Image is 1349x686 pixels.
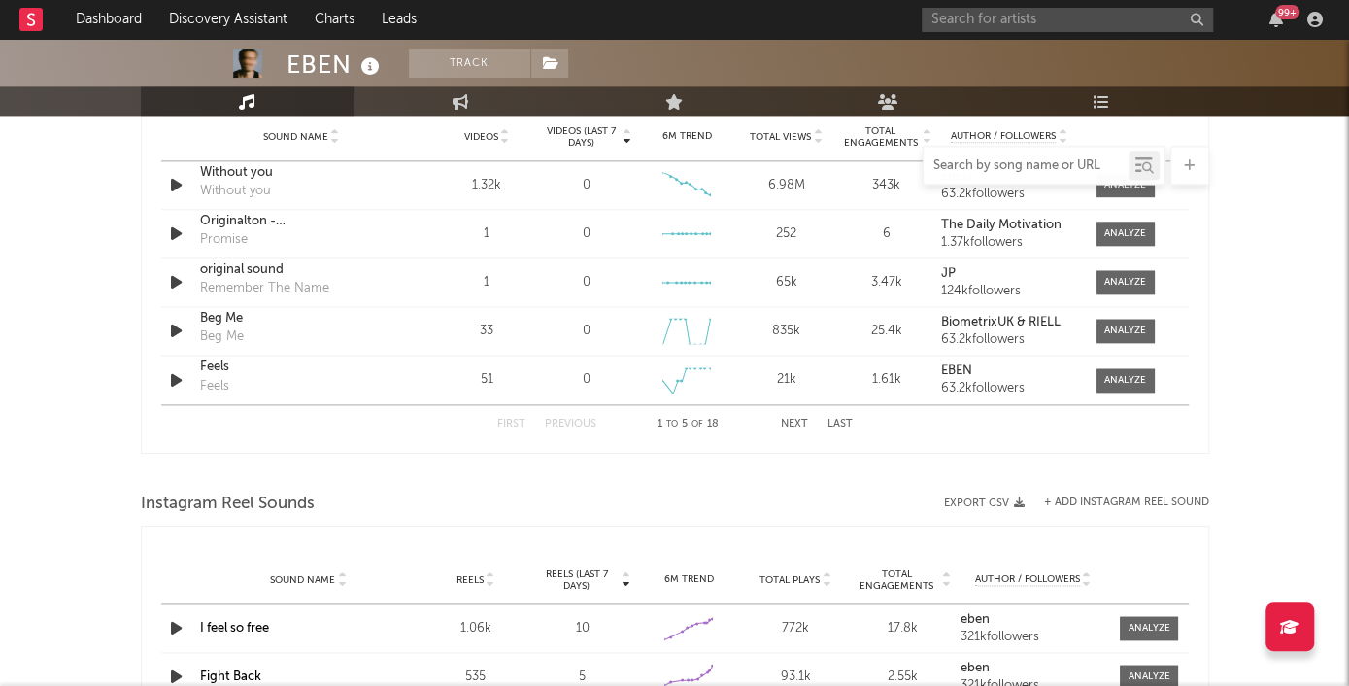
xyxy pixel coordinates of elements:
[442,370,532,390] div: 51
[641,572,738,587] div: 6M Trend
[841,370,931,390] div: 1.61k
[442,224,532,244] div: 1
[583,322,590,341] div: 0
[200,670,261,683] a: Fight Back
[442,176,532,195] div: 1.32k
[666,420,678,429] span: to
[961,662,990,674] strong: eben
[1044,497,1209,508] button: + Add Instagram Reel Sound
[583,370,590,390] div: 0
[841,322,931,341] div: 25.4k
[1275,5,1299,19] div: 99 +
[200,327,244,347] div: Beg Me
[200,377,229,396] div: Feels
[941,382,1076,395] div: 63.2k followers
[961,613,990,626] strong: eben
[534,619,631,638] div: 10
[741,273,831,292] div: 65k
[941,364,972,377] strong: EBEN
[641,129,731,144] div: 6M Trend
[200,182,271,201] div: Without you
[741,224,831,244] div: 252
[841,273,931,292] div: 3.47k
[534,568,620,592] span: Reels (last 7 days)
[545,419,596,429] button: Previous
[941,236,1076,250] div: 1.37k followers
[759,574,820,586] span: Total Plays
[854,619,951,638] div: 17.8k
[961,613,1106,627] a: eben
[941,188,1076,201] div: 63.2k followers
[741,370,831,390] div: 21k
[583,176,590,195] div: 0
[941,316,1061,328] strong: BiometrixUK & RIELL
[583,273,590,292] div: 0
[827,419,853,429] button: Last
[924,158,1129,174] input: Search by song name or URL
[270,574,335,586] span: Sound Name
[941,219,1076,232] a: The Daily Motivation
[961,662,1106,675] a: eben
[741,322,831,341] div: 835k
[497,419,525,429] button: First
[263,131,328,143] span: Sound Name
[944,497,1025,509] button: Export CSV
[541,125,620,149] span: Videos (last 7 days)
[841,176,931,195] div: 343k
[691,420,703,429] span: of
[200,230,248,250] div: Promise
[442,322,532,341] div: 33
[442,273,532,292] div: 1
[961,631,1106,644] div: 321k followers
[409,49,530,78] button: Track
[975,573,1080,586] span: Author / Followers
[841,224,931,244] div: 6
[941,267,1076,281] a: JP
[941,267,956,280] strong: JP
[141,493,315,516] span: Instagram Reel Sounds
[635,413,742,436] div: 1 5 18
[941,333,1076,347] div: 63.2k followers
[922,8,1213,32] input: Search for artists
[781,419,808,429] button: Next
[200,622,269,635] a: I feel so free
[200,212,403,231] a: Originalton - thequotesforyourday
[200,260,403,280] a: original sound
[941,316,1076,329] a: BiometrixUK & RIELL
[583,224,590,244] div: 0
[200,279,329,298] div: Remember The Name
[287,49,385,81] div: EBEN
[854,568,939,592] span: Total Engagements
[200,309,403,328] a: Beg Me
[941,219,1062,231] strong: The Daily Motivation
[200,358,403,377] a: Feels
[456,574,484,586] span: Reels
[1025,497,1209,508] div: + Add Instagram Reel Sound
[941,364,1076,378] a: EBEN
[1269,12,1283,27] button: 99+
[741,176,831,195] div: 6.98M
[464,131,498,143] span: Videos
[941,285,1076,298] div: 124k followers
[747,619,844,638] div: 772k
[427,619,524,638] div: 1.06k
[750,131,811,143] span: Total Views
[951,130,1056,143] span: Author / Followers
[841,125,920,149] span: Total Engagements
